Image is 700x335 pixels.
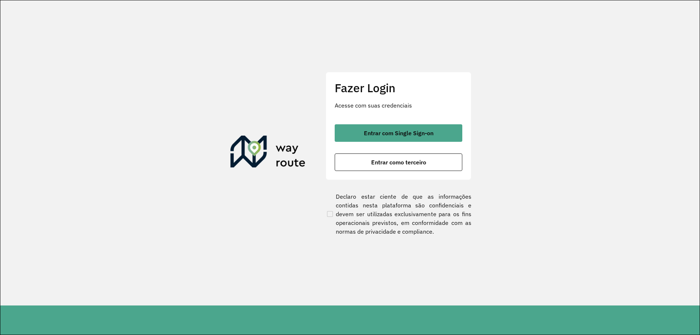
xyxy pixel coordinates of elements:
h2: Fazer Login [335,81,462,95]
img: Roteirizador AmbevTech [230,136,306,171]
p: Acesse com suas credenciais [335,101,462,110]
span: Entrar como terceiro [371,159,426,165]
span: Entrar com Single Sign-on [364,130,433,136]
button: button [335,124,462,142]
label: Declaro estar ciente de que as informações contidas nesta plataforma são confidenciais e devem se... [326,192,471,236]
button: button [335,153,462,171]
